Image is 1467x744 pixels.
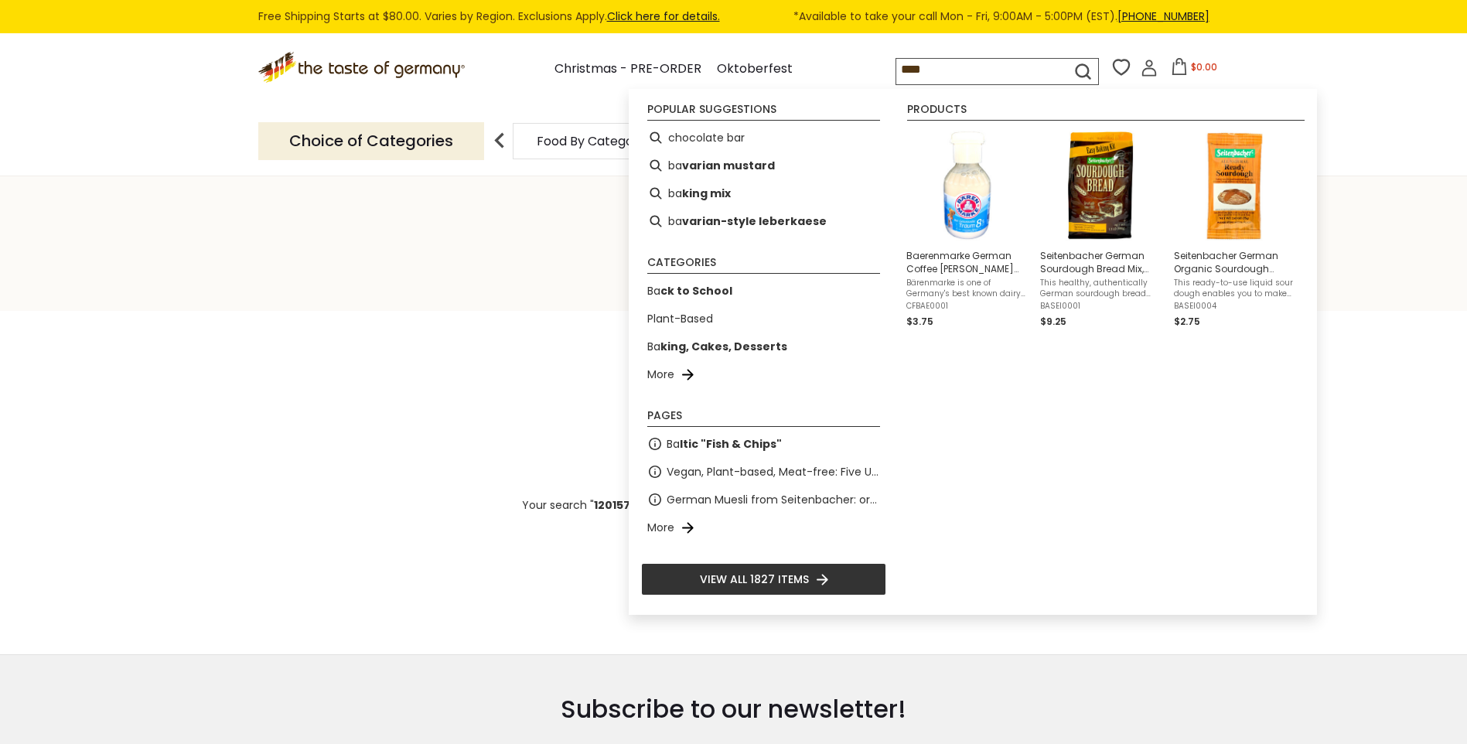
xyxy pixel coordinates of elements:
a: Baking, Cakes, Desserts [647,338,787,356]
a: Back to School [647,282,732,300]
span: Seitenbacher German Sourdough Bread Mix, 19.0 oz. [1040,249,1162,275]
b: ltic "Fish & Chips" [680,436,782,452]
li: View all 1827 items [641,563,886,596]
h3: Subscribe to our newsletter! [342,694,1125,725]
a: Baerenmarke German Coffee [PERSON_NAME] 8% Fat 6 ozBärenmarke is one of Germany's best known dair... [906,130,1028,329]
span: CFBAE0001 [906,301,1028,312]
li: chocolate bar [641,124,886,152]
li: More [641,360,886,388]
li: Baking, Cakes, Desserts [641,333,886,360]
li: Seitenbacher German Sourdough Bread Mix, 19.0 oz. [1034,124,1168,336]
span: This healthy, authentically German sourdough bread mix from Seitenbacher contains everything that... [1040,278,1162,299]
li: Products [907,104,1305,121]
a: [PHONE_NUMBER] [1117,9,1209,24]
span: *Available to take your call Mon - Fri, 9:00AM - 5:00PM (EST). [793,8,1209,26]
li: bavarian-style leberkaese [641,207,886,235]
li: German Muesli from Seitenbacher: organic and natural food at its best. [641,486,886,514]
button: $0.00 [1161,58,1226,81]
b: varian-style leberkaese [682,213,827,230]
li: Back to School [641,277,886,305]
a: Food By Category [537,135,646,147]
li: Plant-Based [641,305,886,333]
a: Click here for details. [607,9,720,24]
span: Bärenmarke is one of Germany's best known dairy brands and is synonymous for condensed milk used ... [906,278,1028,299]
img: previous arrow [484,125,515,156]
span: Your search " " didn't match any results. Look at [522,497,945,513]
li: Categories [647,257,880,274]
div: Free Shipping Starts at $80.00. Varies by Region. Exclusions Apply. [258,8,1209,26]
a: Vegan, Plant-based, Meat-free: Five Up and Coming Brands [667,463,880,481]
b: king, Cakes, Desserts [660,339,787,354]
li: Vegan, Plant-based, Meat-free: Five Up and Coming Brands [641,458,886,486]
span: View all 1827 items [700,571,809,588]
li: Baltic "Fish & Chips" [641,430,886,458]
span: $9.25 [1040,315,1066,328]
li: Baerenmarke German Coffee Creamer 8% Fat 6 oz [900,124,1034,336]
a: Christmas - PRE-ORDER [554,59,701,80]
a: Plant-Based [647,310,713,328]
li: More [641,514,886,541]
a: Baltic "Fish & Chips" [667,435,782,453]
li: Popular suggestions [647,104,880,121]
span: This ready-to-use liquid sour dough enables you to make delicious homemade sour dough bread, panc... [1174,278,1295,299]
li: Pages [647,410,880,427]
a: Oktoberfest [717,59,793,80]
b: 1201571 [594,497,634,513]
span: BASEI0004 [1174,301,1295,312]
span: Ba [667,435,782,453]
a: Seitenbacher German Sourdough Bread Mix, 19.0 oz.This healthy, authentically German sourdough bre... [1040,130,1162,329]
li: bavarian mustard [641,152,886,179]
b: king mix [682,185,731,203]
span: Baerenmarke German Coffee [PERSON_NAME] 8% Fat 6 oz [906,249,1028,275]
b: ck to School [660,283,732,299]
span: BASEI0001 [1040,301,1162,312]
span: $2.75 [1174,315,1200,328]
b: varian mustard [682,157,775,175]
li: baking mix [641,179,886,207]
p: Choice of Categories [258,122,484,160]
a: Seitenbacher German Organic Sourdough Starter, Ready-to-Use, 2 x 1.3 ozThis ready-to-use liquid s... [1174,130,1295,329]
h1: Search results [48,245,1419,280]
span: Seitenbacher German Organic Sourdough Starter, Ready-to-Use, 2 x 1.3 oz [1174,249,1295,275]
span: $0.00 [1191,60,1217,73]
span: $3.75 [906,315,933,328]
div: Instant Search Results [629,89,1317,615]
a: German Muesli from Seitenbacher: organic and natural food at its best. [667,491,880,509]
li: Seitenbacher German Organic Sourdough Starter, Ready-to-Use, 2 x 1.3 oz [1168,124,1302,336]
